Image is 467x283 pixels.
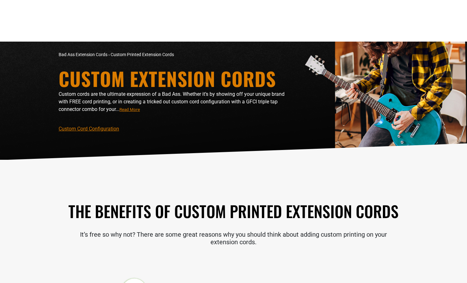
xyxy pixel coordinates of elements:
span: › [108,52,110,57]
span: Read More [119,107,140,112]
a: Custom Cord Configuration [59,126,119,132]
h1: Custom Extension Cords [59,69,289,88]
nav: breadcrumbs [59,51,289,58]
a: Bad Ass Extension Cords [59,52,107,57]
p: Custom cords are the ultimate expression of a Bad Ass. Whether it’s by showing off your unique br... [59,90,289,113]
span: Custom Printed Extension Cords [111,52,174,57]
h2: The Benefits of Custom Printed Extension Cords [59,201,408,221]
p: It’s free so why not? There are some great reasons why you should think about adding custom print... [59,231,408,246]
